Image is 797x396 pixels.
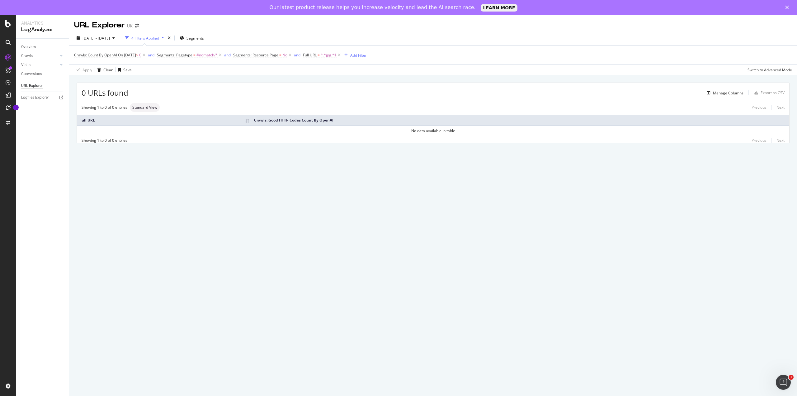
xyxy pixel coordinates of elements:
[132,106,157,109] span: Standard View
[303,52,317,58] span: Full URL
[21,20,64,26] div: Analytics
[270,4,476,11] div: Our latest product release helps you increase velocity and lead the AI search race.
[130,103,160,112] div: neutral label
[193,52,196,58] span: =
[481,4,518,12] a: LEARN MORE
[77,115,252,125] th: Full URL: activate to sort column ascending
[282,51,287,60] span: No
[21,71,42,77] div: Conversions
[177,33,206,43] button: Segments
[252,115,789,125] th: Crawls: Good HTTP Codes Count By OpenAI
[82,138,127,143] div: Showing 1 to 0 of 0 entries
[157,52,192,58] span: Segments: Pagetype
[139,51,141,60] span: 0
[135,24,139,28] div: arrow-right-arrow-left
[118,52,136,58] span: On [DATE]
[21,44,36,50] div: Overview
[83,67,92,73] div: Apply
[127,23,133,29] div: UK
[131,36,159,41] div: 4 Filters Applied
[186,36,204,41] span: Segments
[21,53,33,59] div: Crawls
[350,53,367,58] div: Add Filter
[83,36,110,41] span: [DATE] - [DATE]
[761,90,785,95] div: Export as CSV
[123,67,132,73] div: Save
[74,65,92,75] button: Apply
[21,94,49,101] div: Logfiles Explorer
[21,26,64,33] div: LogAnalyzer
[789,375,794,380] span: 1
[74,33,117,43] button: [DATE] - [DATE]
[103,67,113,73] div: Clear
[318,52,320,58] span: =
[21,62,58,68] a: Visits
[167,35,172,41] div: times
[21,53,58,59] a: Crawls
[196,51,218,60] span: #nomatch/*
[95,65,113,75] button: Clear
[74,52,117,58] span: Crawls: Count By OpenAI
[745,65,792,75] button: Switch to Advanced Mode
[136,52,138,58] span: >
[279,52,281,58] span: =
[233,52,278,58] span: Segments: Resource Page
[21,62,31,68] div: Visits
[294,52,300,58] button: and
[77,125,789,136] td: No data available in table
[21,83,64,89] a: URL Explorer
[785,6,791,9] div: Close
[116,65,132,75] button: Save
[74,20,125,31] div: URL Explorer
[704,89,743,97] button: Manage Columns
[82,88,128,98] span: 0 URLs found
[148,52,154,58] button: and
[713,90,743,96] div: Manage Columns
[776,375,791,390] iframe: Intercom live chat
[21,83,43,89] div: URL Explorer
[224,52,231,58] button: and
[752,88,785,98] button: Export as CSV
[747,67,792,73] div: Switch to Advanced Mode
[123,33,167,43] button: 4 Filters Applied
[21,71,64,77] a: Conversions
[342,51,367,59] button: Add Filter
[21,94,64,101] a: Logfiles Explorer
[21,44,64,50] a: Overview
[82,105,127,110] div: Showing 1 to 0 of 0 entries
[13,105,19,110] div: Tooltip anchor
